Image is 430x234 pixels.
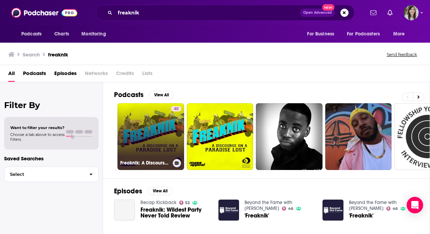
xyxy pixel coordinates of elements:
[149,91,174,99] button: View All
[142,68,152,82] span: Lists
[77,28,115,41] button: open menu
[120,160,170,166] h3: Freaknik: A Discourse on a Paradise Lost
[4,100,99,110] h2: Filter By
[114,91,144,99] h2: Podcasts
[349,200,397,211] a: Beyond the Fame with Jason Fraley
[4,172,84,177] span: Select
[48,51,68,58] h3: freaknik
[404,5,419,20] button: Show profile menu
[404,5,419,20] img: User Profile
[282,206,293,211] a: 46
[245,200,292,211] a: Beyond the Fame with Jason Fraley
[85,68,108,82] span: Networks
[322,4,335,11] span: New
[385,52,419,57] button: Send feedback
[50,28,73,41] a: Charts
[185,201,190,204] span: 52
[388,28,414,41] button: open menu
[393,29,405,39] span: More
[407,197,423,213] div: Open Intercom Messenger
[114,200,135,221] a: Freaknik: Wildest Party Never Told Review
[23,68,46,82] a: Podcasts
[245,213,269,219] a: 'Freaknik'
[8,68,15,82] a: All
[81,29,106,39] span: Monitoring
[4,167,99,182] button: Select
[307,29,334,39] span: For Business
[393,207,398,210] span: 46
[385,7,395,19] a: Show notifications dropdown
[347,29,380,39] span: For Podcasters
[349,213,373,219] a: 'Freaknik'
[302,28,343,41] button: open menu
[303,11,332,14] span: Open Advanced
[300,9,335,17] button: Open AdvancedNew
[179,201,190,205] a: 52
[4,155,99,162] p: Saved Searches
[218,200,239,221] img: 'Freaknik'
[54,29,69,39] span: Charts
[114,187,172,195] a: EpisodesView All
[140,207,210,219] a: Freaknik: Wildest Party Never Told Review
[21,29,42,39] span: Podcasts
[386,206,398,211] a: 46
[114,187,142,195] h2: Episodes
[116,68,134,82] span: Credits
[171,106,181,111] a: 40
[114,91,174,99] a: PodcastsView All
[115,7,300,18] input: Search podcasts, credits, & more...
[367,7,379,19] a: Show notifications dropdown
[117,103,184,170] a: 40Freaknik: A Discourse on a Paradise Lost
[23,51,40,58] h3: Search
[342,28,390,41] button: open menu
[174,106,179,113] span: 40
[404,5,419,20] span: Logged in as devinandrade
[96,5,354,21] div: Search podcasts, credits, & more...
[10,125,65,130] span: Want to filter your results?
[16,28,50,41] button: open menu
[54,68,77,82] a: Episodes
[288,207,293,210] span: 46
[148,187,172,195] button: View All
[322,200,343,221] img: 'Freaknik'
[10,132,65,142] span: Choose a tab above to access filters.
[140,200,177,205] a: Recap Kickback
[11,6,77,19] img: Podchaser - Follow, Share and Rate Podcasts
